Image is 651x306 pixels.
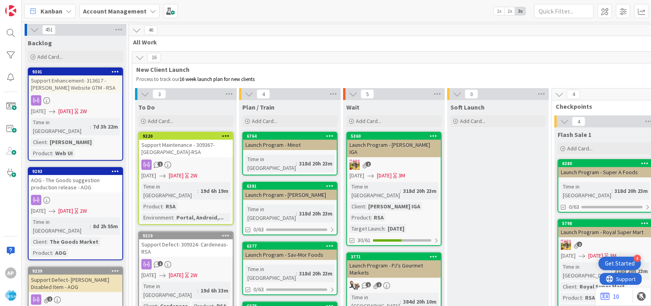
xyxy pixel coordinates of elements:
div: 384d 20h 10m [401,297,439,306]
span: 0/63 [253,285,264,294]
span: Add Card... [567,145,593,152]
div: RSA [372,213,386,222]
span: : [582,293,583,302]
span: 1 [366,162,371,167]
b: Account Management [83,7,147,15]
div: 3M [610,252,616,260]
div: 19d 6h 19m [199,187,230,195]
div: 9301 [29,68,122,75]
img: Visit kanbanzone.com [5,5,16,16]
span: 3 [153,89,166,99]
img: MC [561,240,571,250]
span: : [90,122,91,131]
span: : [197,187,199,195]
div: Time in [GEOGRAPHIC_DATA] [561,182,611,200]
div: 2W [190,271,197,279]
div: Launch Program - [PERSON_NAME] [243,190,337,200]
div: Time in [GEOGRAPHIC_DATA] [31,118,90,135]
span: [DATE] [31,207,46,215]
span: 0 [465,89,478,99]
div: 9239Support Defect- [PERSON_NAME] Disabled Item - AOG [29,268,122,292]
span: 1 [47,296,52,302]
div: 9220Support Maintenance - 309367- [GEOGRAPHIC_DATA]-RSA [139,133,233,157]
div: MC [347,160,441,170]
span: [DATE] [561,252,576,260]
span: : [173,213,174,222]
span: Add Card... [252,117,277,125]
span: [DATE] [588,252,603,260]
div: Client [561,282,576,291]
span: Kanban [41,6,62,16]
div: 2W [190,171,197,180]
div: Product [350,213,371,222]
div: Support Defect- 309324- Cardeneas-RSA [139,239,233,257]
span: Backlog [28,39,52,47]
span: [DATE] [169,271,184,279]
div: 3771 [351,254,441,260]
div: Product [31,248,52,257]
div: Launch Program - Minot [243,140,337,150]
div: Time in [GEOGRAPHIC_DATA] [350,182,400,200]
div: 318d 20h 23m [297,209,334,218]
input: Quick Filter... [534,4,594,18]
span: : [400,187,401,195]
div: 3771 [347,253,441,260]
div: Open Get Started checklist, remaining modules: 4 [599,257,641,270]
div: Time in [GEOGRAPHIC_DATA] [141,182,197,200]
div: Time in [GEOGRAPHIC_DATA] [245,155,296,172]
span: Add Card... [356,117,381,125]
div: 9293 [32,169,122,174]
span: 3x [515,7,526,15]
div: Time in [GEOGRAPHIC_DATA] [561,262,611,280]
div: Royal Super Mart [578,282,627,291]
span: 1 [158,162,163,167]
span: 4 [567,90,580,99]
div: 6381 [243,183,337,190]
div: 318d 20h 23m [612,267,650,275]
div: 9239 [29,268,122,275]
span: : [611,267,612,275]
span: 1 [366,282,371,287]
span: To Do [138,103,155,111]
span: 5 [361,89,374,99]
span: Add Card... [148,117,173,125]
div: 5360 [351,133,441,139]
span: [DATE] [58,207,73,215]
span: [DATE] [58,107,73,115]
span: : [46,138,48,146]
div: [DATE] [386,224,406,233]
div: 9301Support Enhancement- 313617 - [PERSON_NAME] Website GTM - RSA [29,68,122,93]
div: Time in [GEOGRAPHIC_DATA] [245,205,296,222]
div: 6377 [243,242,337,250]
div: 6381 [247,183,337,189]
span: [DATE] [377,171,392,180]
span: : [296,209,297,218]
div: RSA [164,202,178,211]
span: : [162,202,164,211]
div: 9219 [143,233,233,239]
div: Client [31,138,46,146]
span: : [52,248,53,257]
div: Get Started [605,260,635,268]
div: 2W [80,107,87,115]
div: 9301 [32,69,122,75]
span: 30/61 [357,236,371,244]
span: [DATE] [141,271,156,279]
span: : [371,213,372,222]
span: [DATE] [141,171,156,180]
span: Add Card... [460,117,485,125]
div: Target Launch [350,224,384,233]
span: Wait [346,103,359,111]
span: Add Card... [37,53,63,60]
div: 4 [634,255,641,262]
div: Launch Program - [PERSON_NAME] IGA [347,140,441,157]
div: 2W [80,207,87,215]
div: Time in [GEOGRAPHIC_DATA] [141,282,197,299]
div: Environment [141,213,173,222]
img: MC [350,160,360,170]
div: Support Defect- [PERSON_NAME] Disabled Item - AOG [29,275,122,292]
span: 0/63 [253,225,264,234]
div: 3M [398,171,405,180]
a: 10 [601,292,619,301]
div: Launch Program - Sav-Mor Foods [243,250,337,260]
